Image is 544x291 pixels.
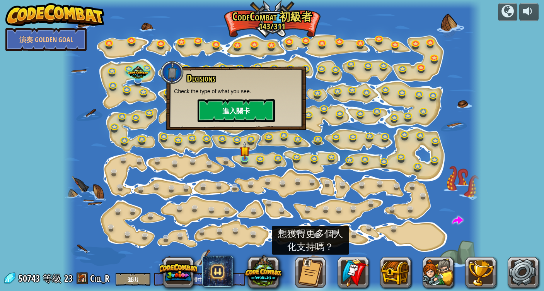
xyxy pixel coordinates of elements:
[187,72,215,85] span: Decisions
[90,272,112,284] a: Ciel_R
[5,3,104,26] img: CodeCombat - Learn how to code by playing a game
[64,272,73,284] span: 23
[174,87,298,95] p: Check the type of what you see.
[116,273,150,286] button: 登出
[272,226,349,254] div: 想獲得更多個人化支持嗎？
[498,3,517,21] button: 征戰
[5,28,87,51] a: 演奏 Golden Goal
[239,142,250,159] img: level-banner-started.png
[43,272,61,285] span: 等級
[519,3,539,21] button: 調整音量
[19,272,42,284] span: 50743
[198,99,275,122] button: 進入關卡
